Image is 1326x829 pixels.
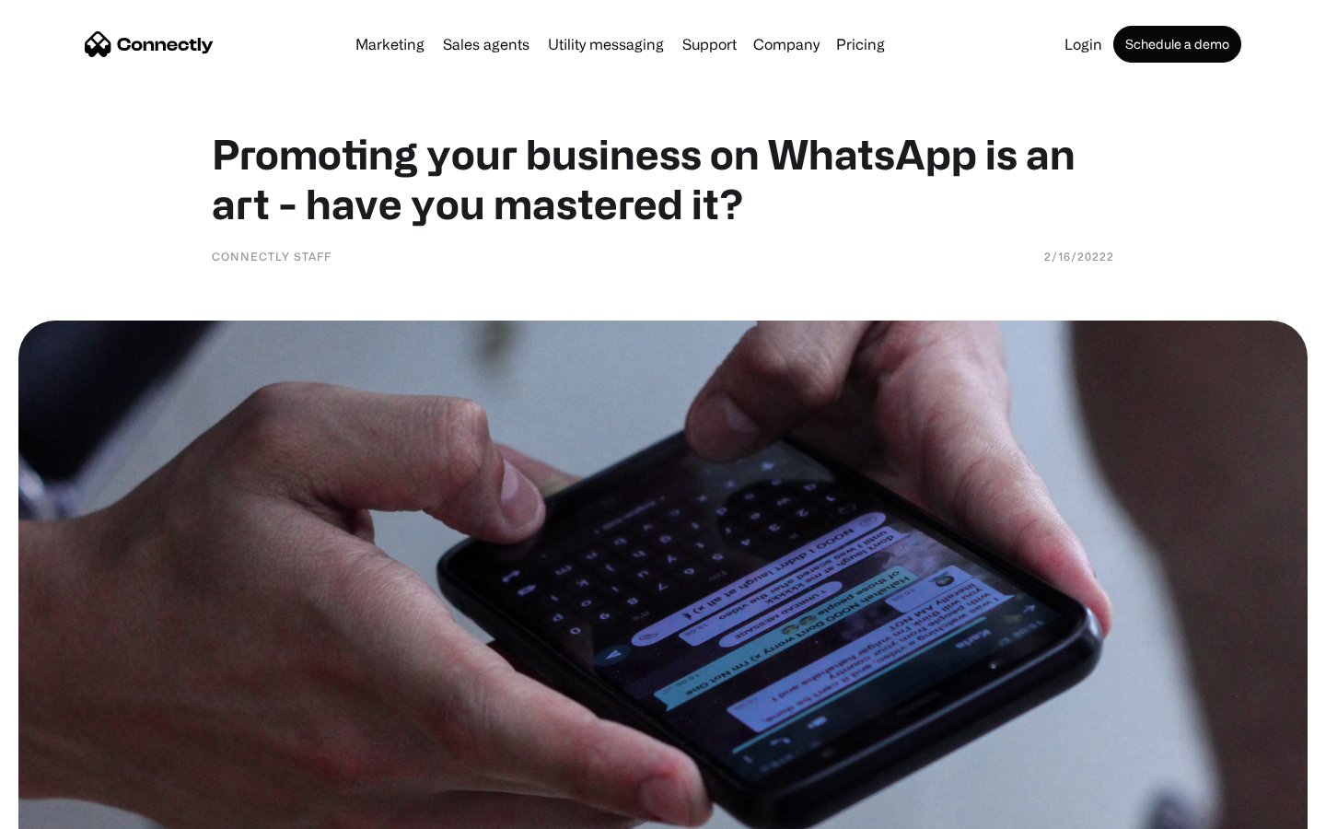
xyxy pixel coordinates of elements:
a: Pricing [829,37,892,52]
div: Connectly Staff [212,247,331,265]
a: Sales agents [436,37,537,52]
a: Login [1057,37,1110,52]
h1: Promoting your business on WhatsApp is an art - have you mastered it? [212,129,1114,228]
ul: Language list [37,797,110,823]
a: Marketing [348,37,432,52]
div: Company [753,31,820,57]
a: Utility messaging [541,37,671,52]
a: Support [675,37,744,52]
aside: Language selected: English [18,797,110,823]
div: 2/16/20222 [1044,247,1114,265]
a: Schedule a demo [1113,26,1241,63]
